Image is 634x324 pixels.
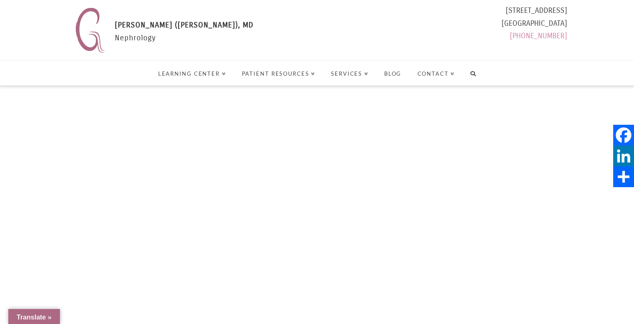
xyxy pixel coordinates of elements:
a: Learning Center [150,61,234,86]
span: Services [331,71,368,77]
span: Blog [384,71,402,77]
a: LinkedIn [613,146,634,166]
span: Patient Resources [242,71,315,77]
a: Contact [409,61,462,86]
span: Learning Center [158,71,226,77]
div: [STREET_ADDRESS] [GEOGRAPHIC_DATA] [502,4,567,46]
div: Nephrology [115,19,254,56]
a: [PHONE_NUMBER] [510,31,567,40]
a: Patient Resources [234,61,323,86]
a: Facebook [613,125,634,146]
span: [PERSON_NAME] ([PERSON_NAME]), MD [115,20,254,30]
a: Services [323,61,376,86]
span: Contact [418,71,455,77]
span: Translate » [17,314,52,321]
img: Nephrology [72,4,109,56]
a: Blog [376,61,409,86]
